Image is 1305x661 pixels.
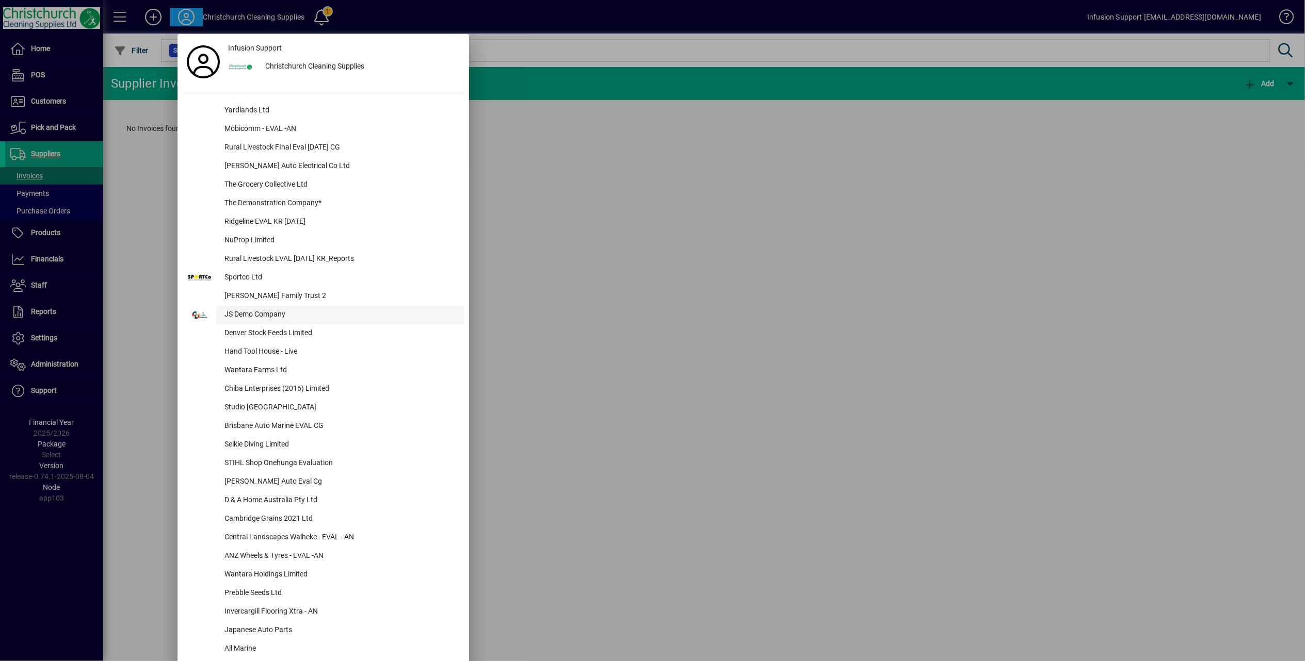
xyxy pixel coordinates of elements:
button: [PERSON_NAME] Auto Eval Cg [183,473,464,491]
div: [PERSON_NAME] Family Trust 2 [216,287,464,306]
button: Yardlands Ltd [183,102,464,120]
div: Chiba Enterprises (2016) Limited [216,380,464,399]
div: Cambridge Grains 2021 Ltd [216,510,464,528]
div: Wantara Holdings Limited [216,566,464,584]
button: Rural Livestock FInal Eval [DATE] CG [183,139,464,157]
button: The Demonstration Company* [183,194,464,213]
button: NuProp Limited [183,232,464,250]
button: Mobicomm - EVAL -AN [183,120,464,139]
div: Central Landscapes Waiheke - EVAL - AN [216,528,464,547]
button: Rural Livestock EVAL [DATE] KR_Reports [183,250,464,269]
button: D & A Home Australia Pty Ltd [183,491,464,510]
div: D & A Home Australia Pty Ltd [216,491,464,510]
button: Denver Stock Feeds Limited [183,324,464,343]
button: [PERSON_NAME] Auto Electrical Co Ltd [183,157,464,176]
button: Selkie Diving Limited [183,436,464,454]
button: Prebble Seeds Ltd [183,584,464,603]
button: [PERSON_NAME] Family Trust 2 [183,287,464,306]
div: NuProp Limited [216,232,464,250]
button: Invercargill Flooring Xtra - AN [183,603,464,621]
div: Denver Stock Feeds Limited [216,324,464,343]
div: Selkie Diving Limited [216,436,464,454]
button: All Marine [183,640,464,658]
button: Central Landscapes Waiheke - EVAL - AN [183,528,464,547]
button: Studio [GEOGRAPHIC_DATA] [183,399,464,417]
button: The Grocery Collective Ltd [183,176,464,194]
div: The Grocery Collective Ltd [216,176,464,194]
div: JS Demo Company [216,306,464,324]
button: STIHL Shop Onehunga Evaluation [183,454,464,473]
div: Rural Livestock EVAL [DATE] KR_Reports [216,250,464,269]
div: Ridgeline EVAL KR [DATE] [216,213,464,232]
button: Ridgeline EVAL KR [DATE] [183,213,464,232]
button: Chiba Enterprises (2016) Limited [183,380,464,399]
div: The Demonstration Company* [216,194,464,213]
div: All Marine [216,640,464,658]
div: Hand Tool House - Live [216,343,464,361]
button: Wantara Farms Ltd [183,361,464,380]
button: JS Demo Company [183,306,464,324]
div: Mobicomm - EVAL -AN [216,120,464,139]
div: Studio [GEOGRAPHIC_DATA] [216,399,464,417]
div: Brisbane Auto Marine EVAL CG [216,417,464,436]
div: Yardlands Ltd [216,102,464,120]
a: Infusion Support [224,39,464,58]
div: Rural Livestock FInal Eval [DATE] CG [216,139,464,157]
button: ANZ Wheels & Tyres - EVAL -AN [183,547,464,566]
button: Brisbane Auto Marine EVAL CG [183,417,464,436]
div: Sportco Ltd [216,269,464,287]
div: Japanese Auto Parts [216,621,464,640]
div: Christchurch Cleaning Supplies [257,58,464,76]
div: STIHL Shop Onehunga Evaluation [216,454,464,473]
div: Wantara Farms Ltd [216,361,464,380]
button: Japanese Auto Parts [183,621,464,640]
div: [PERSON_NAME] Auto Eval Cg [216,473,464,491]
button: Cambridge Grains 2021 Ltd [183,510,464,528]
button: Wantara Holdings Limited [183,566,464,584]
span: Infusion Support [228,43,282,54]
div: Prebble Seeds Ltd [216,584,464,603]
div: Invercargill Flooring Xtra - AN [216,603,464,621]
a: Profile [183,53,224,71]
button: Sportco Ltd [183,269,464,287]
div: [PERSON_NAME] Auto Electrical Co Ltd [216,157,464,176]
div: ANZ Wheels & Tyres - EVAL -AN [216,547,464,566]
button: Christchurch Cleaning Supplies [224,58,464,76]
button: Hand Tool House - Live [183,343,464,361]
